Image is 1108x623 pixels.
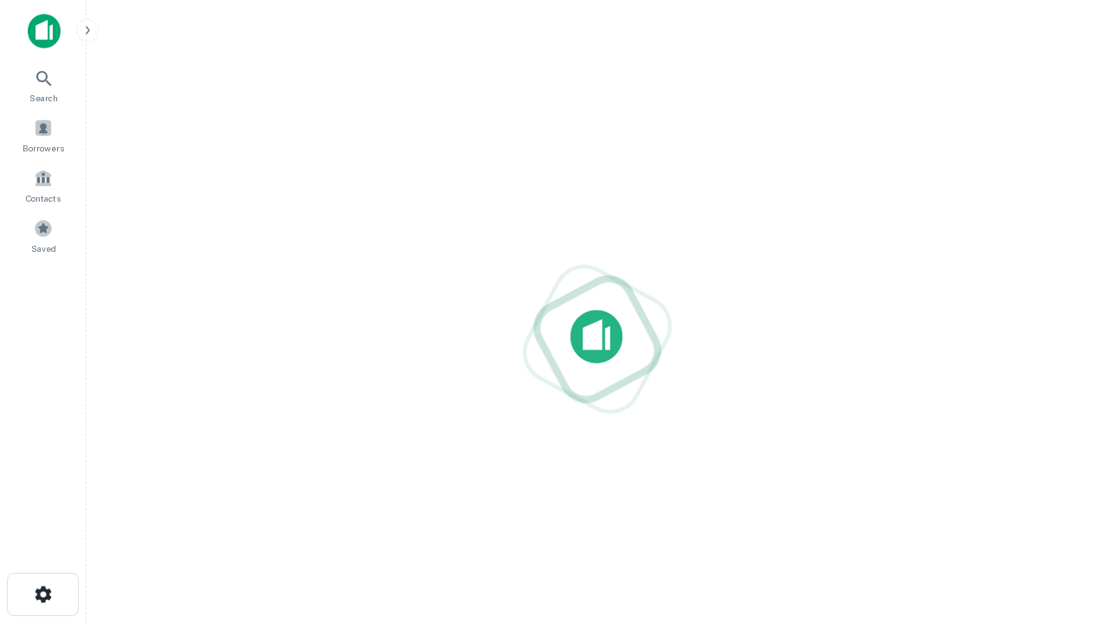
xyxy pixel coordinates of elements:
a: Saved [5,212,81,259]
span: Search [29,91,58,105]
a: Borrowers [5,112,81,158]
iframe: Chat Widget [1021,485,1108,568]
a: Contacts [5,162,81,209]
span: Contacts [26,191,61,205]
span: Borrowers [23,141,64,155]
img: capitalize-icon.png [28,14,61,48]
a: Search [5,61,81,108]
span: Saved [31,241,56,255]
